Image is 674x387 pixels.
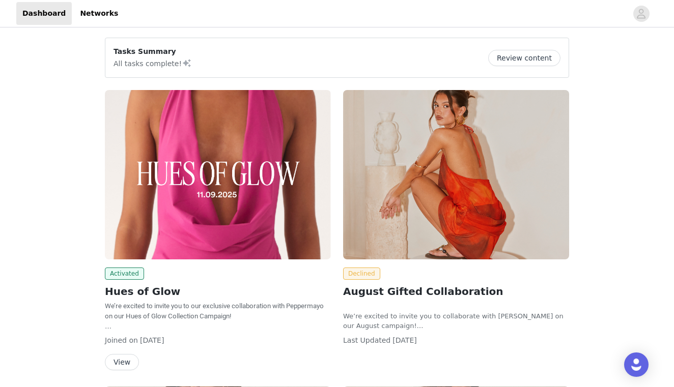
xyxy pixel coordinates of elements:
button: View [105,354,139,370]
div: Open Intercom Messenger [624,352,649,377]
span: We’re excited to invite you to our exclusive collaboration with Peppermayo on our Hues of Glow Co... [105,302,324,320]
span: [DATE] [392,336,416,344]
span: Joined on [105,336,138,344]
p: We’re excited to invite you to collaborate with [PERSON_NAME] on our August campaign! [343,311,569,331]
span: Last Updated [343,336,390,344]
img: Peppermayo UK [343,90,569,259]
h2: August Gifted Collaboration [343,284,569,299]
h2: Hues of Glow [105,284,331,299]
p: Tasks Summary [114,46,192,57]
a: View [105,359,139,366]
div: avatar [636,6,646,22]
a: Networks [74,2,124,25]
a: Dashboard [16,2,72,25]
img: Peppermayo AUS [105,90,331,259]
p: All tasks complete! [114,57,192,69]
span: [DATE] [140,336,164,344]
span: Declined [343,267,380,280]
span: Activated [105,267,144,280]
button: Review content [488,50,560,66]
